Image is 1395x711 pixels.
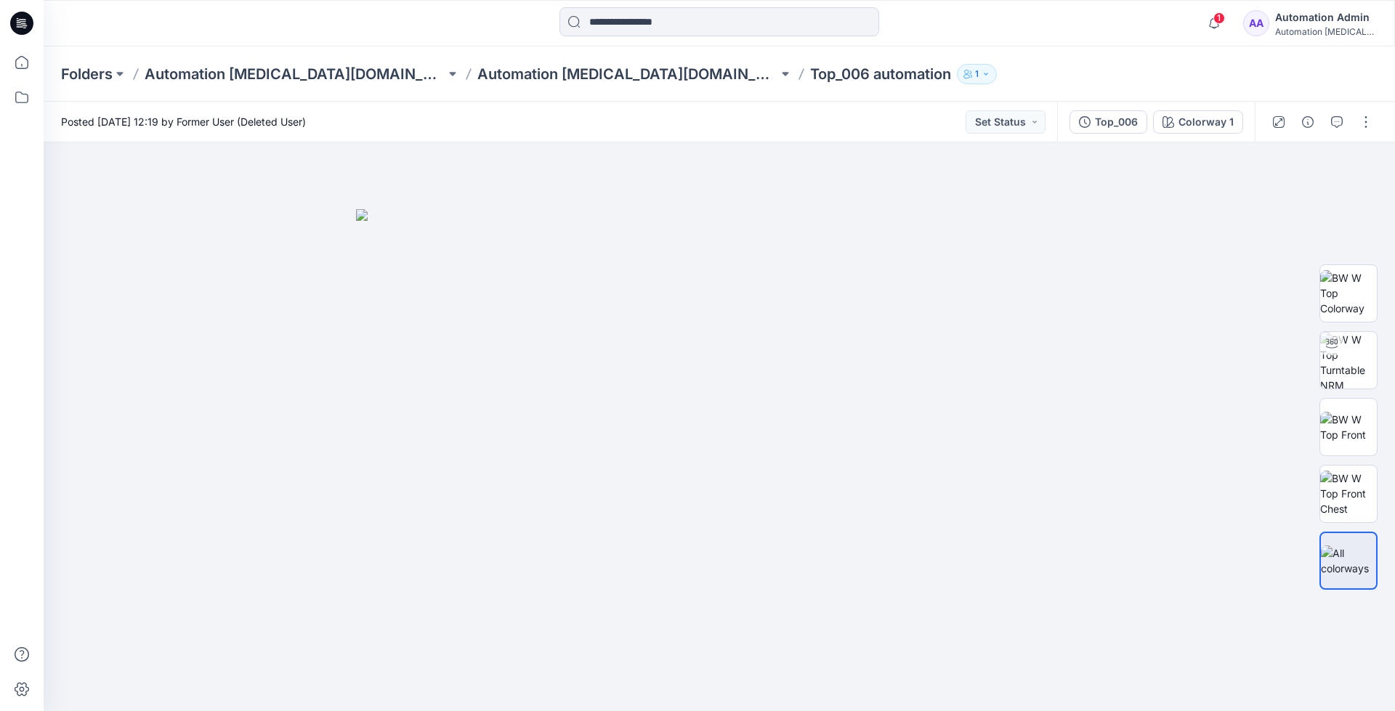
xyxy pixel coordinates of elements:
[61,114,306,129] span: Posted [DATE] 12:19 by
[1069,110,1147,134] button: Top_006
[1178,114,1234,130] div: Colorway 1
[1320,412,1377,442] img: BW W Top Front
[1275,9,1377,26] div: Automation Admin
[975,66,979,82] p: 1
[1320,270,1377,316] img: BW W Top Colorway
[1275,26,1377,37] div: Automation [MEDICAL_DATA]...
[1213,12,1225,24] span: 1
[61,64,113,84] a: Folders
[1296,110,1319,134] button: Details
[1320,332,1377,389] img: BW W Top Turntable NRM
[177,115,306,128] a: Former User (Deleted User)
[1243,10,1269,36] div: AA
[1321,545,1376,576] img: All colorways
[1153,110,1243,134] button: Colorway 1
[145,64,445,84] a: Automation [MEDICAL_DATA][DOMAIN_NAME]
[1095,114,1138,130] div: Top_006
[1320,471,1377,516] img: BW W Top Front Chest
[810,64,951,84] p: Top_006 automation
[477,64,778,84] a: Automation [MEDICAL_DATA][DOMAIN_NAME] Board
[957,64,997,84] button: 1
